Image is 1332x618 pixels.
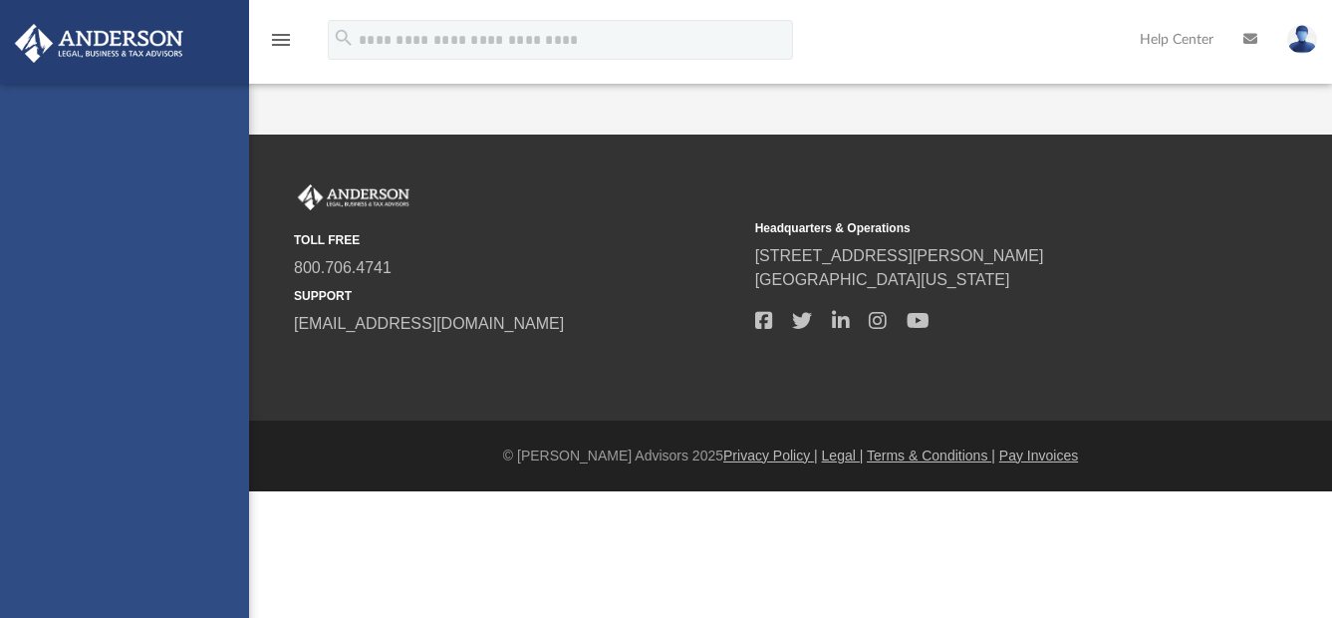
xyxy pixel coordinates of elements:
[269,38,293,52] a: menu
[294,231,741,249] small: TOLL FREE
[1287,25,1317,54] img: User Pic
[294,259,392,276] a: 800.706.4741
[9,24,189,63] img: Anderson Advisors Platinum Portal
[294,184,413,210] img: Anderson Advisors Platinum Portal
[867,448,995,463] a: Terms & Conditions |
[755,219,1202,237] small: Headquarters & Operations
[333,27,355,49] i: search
[755,271,1010,288] a: [GEOGRAPHIC_DATA][US_STATE]
[294,315,564,332] a: [EMAIL_ADDRESS][DOMAIN_NAME]
[269,28,293,52] i: menu
[723,448,818,463] a: Privacy Policy |
[249,446,1332,466] div: © [PERSON_NAME] Advisors 2025
[822,448,864,463] a: Legal |
[755,247,1044,264] a: [STREET_ADDRESS][PERSON_NAME]
[999,448,1078,463] a: Pay Invoices
[294,287,741,305] small: SUPPORT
